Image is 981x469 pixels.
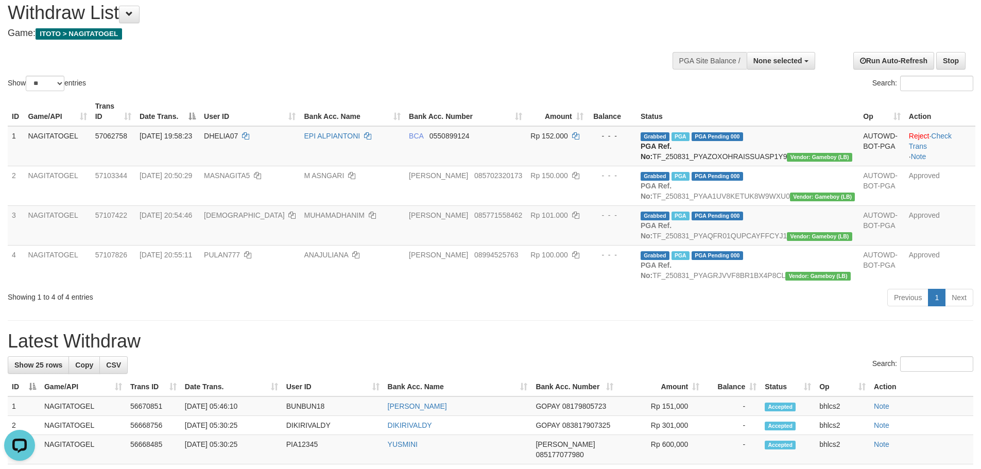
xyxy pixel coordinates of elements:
[304,211,364,219] a: MUHAMADHANIM
[874,402,889,410] a: Note
[617,416,703,435] td: Rp 301,000
[204,251,240,259] span: PULAN777
[530,211,567,219] span: Rp 101.000
[753,57,802,65] span: None selected
[140,171,192,180] span: [DATE] 20:50:29
[409,171,468,180] span: [PERSON_NAME]
[135,97,200,126] th: Date Trans.: activate to sort column descending
[945,289,973,306] a: Next
[872,356,973,372] label: Search:
[787,153,852,162] span: Vendor URL: https://dashboard.q2checkout.com/secure
[859,126,905,166] td: AUTOWD-BOT-PGA
[388,421,432,429] a: DIKIRIVALDY
[874,440,889,448] a: Note
[8,356,69,374] a: Show 25 rows
[909,132,930,140] a: Reject
[859,205,905,245] td: AUTOWD-BOT-PGA
[8,245,24,285] td: 4
[200,97,300,126] th: User ID: activate to sort column ascending
[474,251,519,259] span: Copy 08994525763 to clipboard
[617,377,703,396] th: Amount: activate to sort column ascending
[905,205,975,245] td: Approved
[181,416,282,435] td: [DATE] 05:30:25
[765,422,796,430] span: Accepted
[526,97,587,126] th: Amount: activate to sort column ascending
[905,166,975,205] td: Approved
[636,205,859,245] td: TF_250831_PYAQFR01QUPCAYFFCYJ1
[8,28,644,39] h4: Game:
[99,356,128,374] a: CSV
[409,211,468,219] span: [PERSON_NAME]
[24,166,91,205] td: NAGITATOGEL
[692,251,743,260] span: PGA Pending
[388,402,447,410] a: [PERSON_NAME]
[24,126,91,166] td: NAGITATOGEL
[474,171,522,180] span: Copy 085702320173 to clipboard
[703,416,761,435] td: -
[617,435,703,464] td: Rp 600,000
[8,166,24,205] td: 2
[95,211,127,219] span: 57107422
[282,396,384,416] td: BUNBUN18
[8,416,40,435] td: 2
[26,76,64,91] select: Showentries
[8,288,401,302] div: Showing 1 to 4 of 4 entries
[409,251,468,259] span: [PERSON_NAME]
[40,416,126,435] td: NAGITATOGEL
[204,211,285,219] span: [DEMOGRAPHIC_DATA]
[24,245,91,285] td: NAGITATOGEL
[692,212,743,220] span: PGA Pending
[641,251,669,260] span: Grabbed
[815,377,870,396] th: Op: activate to sort column ascending
[8,126,24,166] td: 1
[765,403,796,411] span: Accepted
[304,132,360,140] a: EPI ALPIANTONI
[703,435,761,464] td: -
[282,435,384,464] td: PIA12345
[204,171,250,180] span: MASNAGITA5
[636,126,859,166] td: TF_250831_PYAZOXOHRAISSUASP1Y9
[204,132,238,140] span: DHELIA07
[911,152,926,161] a: Note
[790,193,855,201] span: Vendor URL: https://dashboard.q2checkout.com/secure
[815,416,870,435] td: bhlcs2
[300,97,405,126] th: Bank Acc. Name: activate to sort column ascending
[40,377,126,396] th: Game/API: activate to sort column ascending
[692,132,743,141] span: PGA Pending
[641,182,672,200] b: PGA Ref. No:
[40,396,126,416] td: NAGITATOGEL
[859,166,905,205] td: AUTOWD-BOT-PGA
[641,221,672,240] b: PGA Ref. No:
[936,52,966,70] a: Stop
[181,435,282,464] td: [DATE] 05:30:25
[140,132,192,140] span: [DATE] 19:58:23
[636,166,859,205] td: TF_250831_PYAA1UV8KETUK8W9WXU0
[900,76,973,91] input: Search:
[8,3,644,23] h1: Withdraw List
[95,251,127,259] span: 57107826
[24,205,91,245] td: NAGITATOGEL
[562,421,610,429] span: Copy 083817907325 to clipboard
[592,210,632,220] div: - - -
[870,377,973,396] th: Action
[282,416,384,435] td: DIKIRIVALDY
[68,356,100,374] a: Copy
[641,142,672,161] b: PGA Ref. No:
[703,377,761,396] th: Balance: activate to sort column ascending
[909,132,952,150] a: Check Trans
[536,440,595,448] span: [PERSON_NAME]
[672,251,690,260] span: Marked by bhlcs1
[588,97,636,126] th: Balance
[181,377,282,396] th: Date Trans.: activate to sort column ascending
[905,126,975,166] td: · ·
[36,28,122,40] span: ITOTO > NAGITATOGEL
[304,251,348,259] a: ANAJULIANA
[787,232,852,241] span: Vendor URL: https://dashboard.q2checkout.com/secure
[8,205,24,245] td: 3
[106,361,121,369] span: CSV
[905,97,975,126] th: Action
[24,97,91,126] th: Game/API: activate to sort column ascending
[8,396,40,416] td: 1
[887,289,928,306] a: Previous
[672,212,690,220] span: Marked by bhlcs1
